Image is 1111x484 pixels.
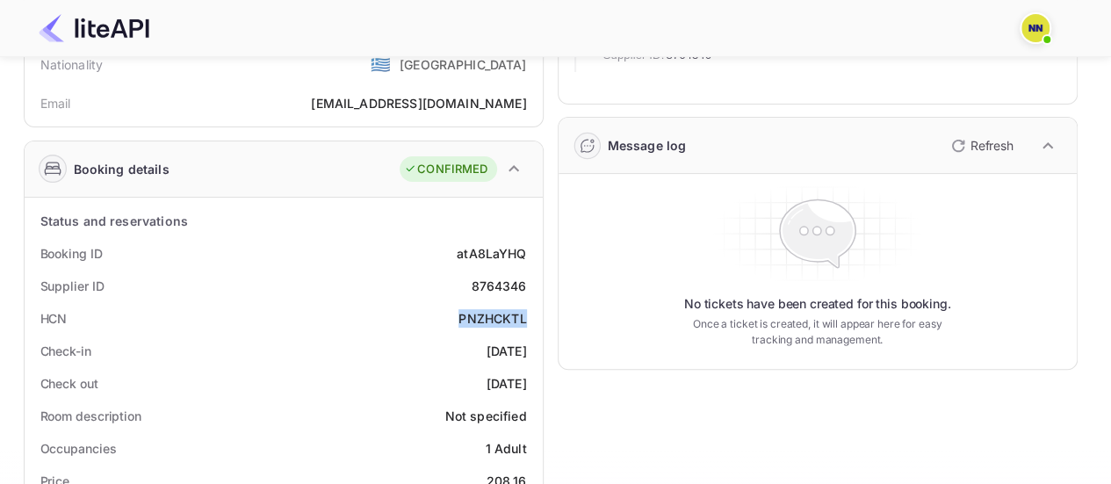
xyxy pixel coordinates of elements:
p: No tickets have been created for this booking. [684,295,951,313]
span: United States [371,48,391,80]
div: HCN [40,309,68,328]
div: 8764346 [471,277,526,295]
div: Room description [40,407,141,425]
div: [DATE] [487,342,527,360]
div: Booking ID [40,244,103,263]
div: 1 Adult [485,439,526,458]
div: Supplier ID [40,277,105,295]
div: Nationality [40,55,104,74]
div: Occupancies [40,439,117,458]
div: [EMAIL_ADDRESS][DOMAIN_NAME] [311,94,526,112]
div: [GEOGRAPHIC_DATA] [400,55,527,74]
div: Email [40,94,71,112]
div: atA8LaYHQ [457,244,526,263]
div: [DATE] [487,374,527,393]
div: PNZHCKTL [458,309,526,328]
div: Message log [608,136,687,155]
div: Not specified [445,407,527,425]
div: CONFIRMED [404,161,487,178]
button: Refresh [941,132,1021,160]
p: Once a ticket is created, it will appear here for easy tracking and management. [679,316,956,348]
img: LiteAPI Logo [39,14,149,42]
div: Check out [40,374,98,393]
div: Check-in [40,342,91,360]
div: Status and reservations [40,212,188,230]
p: Refresh [970,136,1014,155]
img: N/A N/A [1021,14,1050,42]
div: Booking details [74,160,170,178]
